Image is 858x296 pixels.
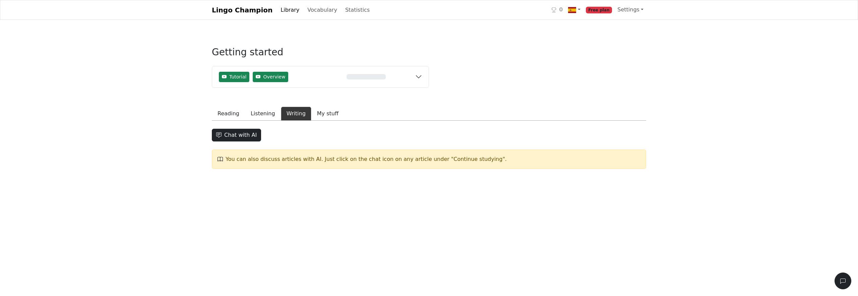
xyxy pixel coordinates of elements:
button: Reading [212,107,245,121]
a: Lingo Champion [212,3,272,17]
span: Free plan [586,7,612,13]
button: TutorialOverview [212,66,429,87]
button: Tutorial [219,72,249,82]
button: My stuff [311,107,344,121]
h3: Getting started [212,47,429,63]
span: Overview [263,73,285,80]
a: Settings [615,3,646,16]
a: Library [278,3,302,17]
a: Vocabulary [305,3,340,17]
span: 0 [559,6,563,14]
button: Overview [253,72,288,82]
a: Free plan [583,3,615,17]
div: You can also discuss articles with AI. Just click on the chat icon on any article under "Continue... [226,155,507,163]
a: 0 [549,3,565,17]
button: Chat with AI [212,129,261,141]
img: es.svg [568,6,576,14]
button: Listening [245,107,281,121]
span: Tutorial [229,73,246,80]
button: Writing [281,107,311,121]
a: Statistics [343,3,372,17]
